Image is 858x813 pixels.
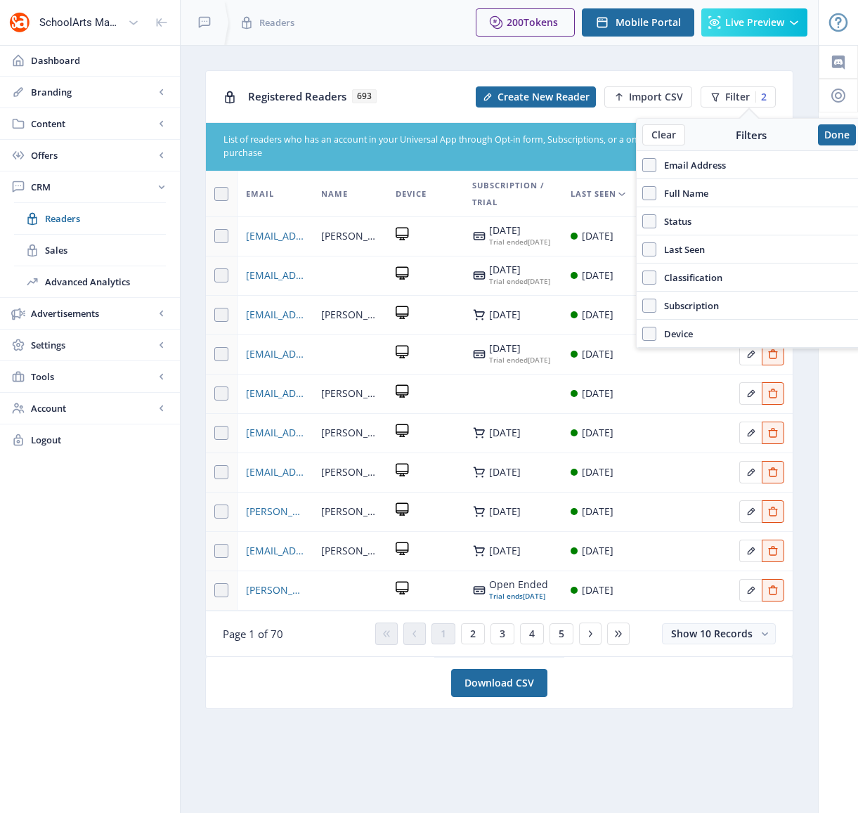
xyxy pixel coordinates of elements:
div: SchoolArts Magazine [39,7,122,38]
div: [DATE] [489,275,550,287]
span: Trial ended [489,237,528,247]
span: Email Address [656,157,726,174]
button: Create New Reader [476,86,596,108]
span: [PERSON_NAME] [321,228,379,245]
a: [EMAIL_ADDRESS][DOMAIN_NAME] [246,306,304,323]
div: [DATE] [582,464,613,481]
span: Content [31,117,155,131]
span: Readers [45,212,166,226]
span: [EMAIL_ADDRESS][DOMAIN_NAME] [246,424,304,441]
span: Last Seen [571,186,616,202]
div: [DATE] [582,542,613,559]
a: Edit page [762,425,784,438]
div: [DATE] [582,306,613,323]
span: Advanced Analytics [45,275,166,289]
a: [EMAIL_ADDRESS][DOMAIN_NAME] [246,464,304,481]
a: Edit page [762,543,784,557]
button: Done [818,124,856,145]
div: [DATE] [489,354,550,365]
span: Account [31,401,155,415]
div: [DATE] [489,506,521,517]
span: [PERSON_NAME] [321,503,379,520]
a: Edit page [739,386,762,399]
a: New page [467,86,596,108]
a: Edit page [739,346,762,360]
div: [DATE] [489,545,521,557]
button: Filter2 [701,86,776,108]
div: [DATE] [582,385,613,402]
div: [DATE] [582,582,613,599]
span: [PERSON_NAME][EMAIL_ADDRESS][DOMAIN_NAME] [246,582,304,599]
a: Edit page [739,543,762,557]
div: [DATE] [582,503,613,520]
div: [DATE] [489,236,550,247]
a: [EMAIL_ADDRESS][DOMAIN_NAME] [246,228,304,245]
a: Edit page [762,583,784,596]
app-collection-view: Registered Readers [205,70,793,657]
span: Last Seen [656,241,705,258]
button: 1 [431,623,455,644]
span: Tools [31,370,155,384]
span: 4 [529,628,535,639]
a: Edit page [762,504,784,517]
span: Page 1 of 70 [223,627,283,641]
a: Edit page [762,386,784,399]
a: New page [596,86,692,108]
button: 2 [461,623,485,644]
div: [DATE] [489,225,550,236]
span: Classification [656,269,722,286]
a: Sales [14,235,166,266]
div: [DATE] [489,467,521,478]
div: List of readers who has an account in your Universal App through Opt-in form, Subscriptions, or a... [223,134,691,160]
button: Live Preview [701,8,807,37]
div: Filters [685,128,818,142]
span: Branding [31,85,155,99]
div: [DATE] [489,309,521,320]
span: Subscription / Trial [472,177,554,211]
span: 1 [441,628,446,639]
span: [EMAIL_ADDRESS][DOMAIN_NAME] [246,385,304,402]
button: 4 [520,623,544,644]
button: Import CSV [604,86,692,108]
span: Filter [725,91,750,103]
span: Full Name [656,185,708,202]
div: [DATE] [582,228,613,245]
a: Edit page [739,583,762,596]
span: Status [656,213,691,230]
div: [DATE] [489,264,550,275]
span: Sales [45,243,166,257]
button: 200Tokens [476,8,575,37]
span: 2 [470,628,476,639]
div: 2 [755,91,767,103]
a: [PERSON_NAME][EMAIL_ADDRESS][PERSON_NAME][DOMAIN_NAME] [246,503,304,520]
span: [PERSON_NAME] [321,306,379,323]
button: 5 [550,623,573,644]
span: Trial ended [489,276,528,286]
a: Download CSV [451,669,547,697]
a: [EMAIL_ADDRESS][PERSON_NAME][DOMAIN_NAME] [246,346,304,363]
a: Edit page [739,464,762,478]
span: Device [396,186,427,202]
a: [EMAIL_ADDRESS][DOMAIN_NAME] [246,267,304,284]
span: Email [246,186,274,202]
span: Subscription [656,297,719,314]
span: [PERSON_NAME] [321,542,379,559]
span: Device [656,325,693,342]
img: properties.app_icon.png [8,11,31,34]
span: Trial ends [489,591,523,601]
div: [DATE] [582,346,613,363]
a: Edit page [762,346,784,360]
span: [PERSON_NAME] [321,424,379,441]
span: Mobile Portal [616,17,681,28]
a: Edit page [739,504,762,517]
a: [EMAIL_ADDRESS][DOMAIN_NAME] [246,542,304,559]
span: Readers [259,15,294,30]
span: 3 [500,628,505,639]
a: Edit page [739,425,762,438]
div: [DATE] [489,343,550,354]
button: 3 [490,623,514,644]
